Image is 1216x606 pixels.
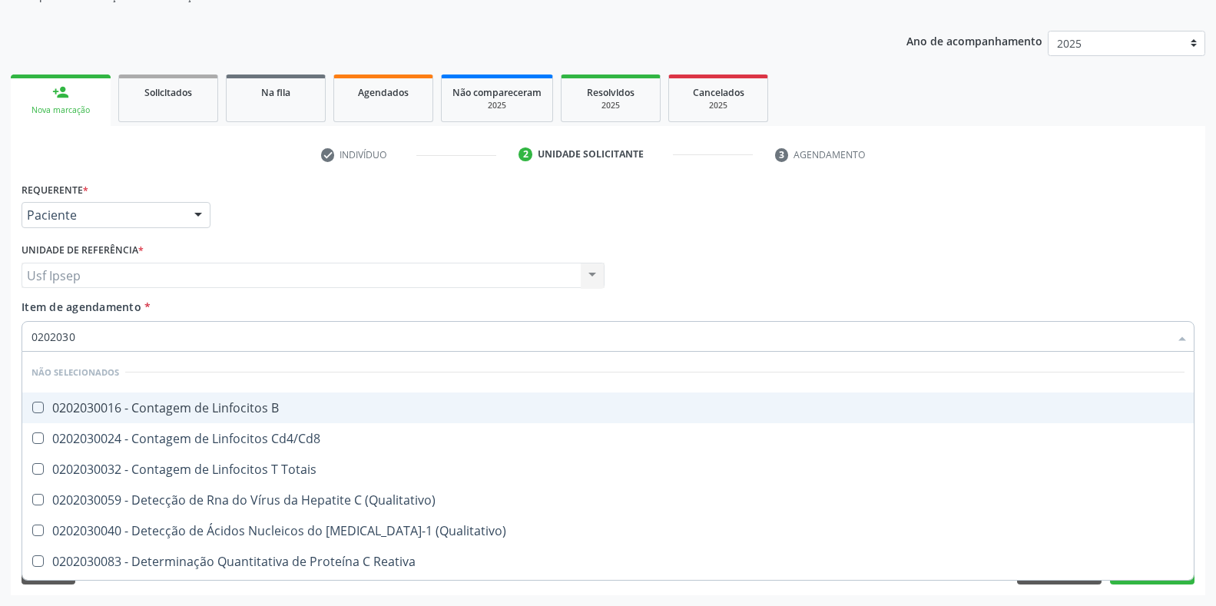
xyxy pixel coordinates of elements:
div: 2 [519,147,532,161]
div: Nova marcação [22,104,100,116]
div: 0202030016 - Contagem de Linfocitos B [31,402,1185,414]
span: Não compareceram [452,86,542,99]
input: Buscar por procedimentos [31,321,1169,352]
div: person_add [52,84,69,101]
div: 2025 [680,100,757,111]
div: 0202030040 - Detecção de Ácidos Nucleicos do [MEDICAL_DATA]-1 (Qualitativo) [31,525,1185,537]
label: Requerente [22,178,88,202]
span: Agendados [358,86,409,99]
div: 0202030083 - Determinação Quantitativa de Proteína C Reativa [31,555,1185,568]
span: Paciente [27,207,179,223]
span: Cancelados [693,86,744,99]
div: 0202030059 - Detecção de Rna do Vírus da Hepatite C (Qualitativo) [31,494,1185,506]
div: Unidade solicitante [538,147,644,161]
div: 0202030024 - Contagem de Linfocitos Cd4/Cd8 [31,432,1185,445]
span: Na fila [261,86,290,99]
label: Unidade de referência [22,239,144,263]
div: 2025 [572,100,649,111]
div: 2025 [452,100,542,111]
span: Resolvidos [587,86,635,99]
p: Ano de acompanhamento [906,31,1042,50]
span: Item de agendamento [22,300,141,314]
div: 0202030032 - Contagem de Linfocitos T Totais [31,463,1185,475]
span: Solicitados [144,86,192,99]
